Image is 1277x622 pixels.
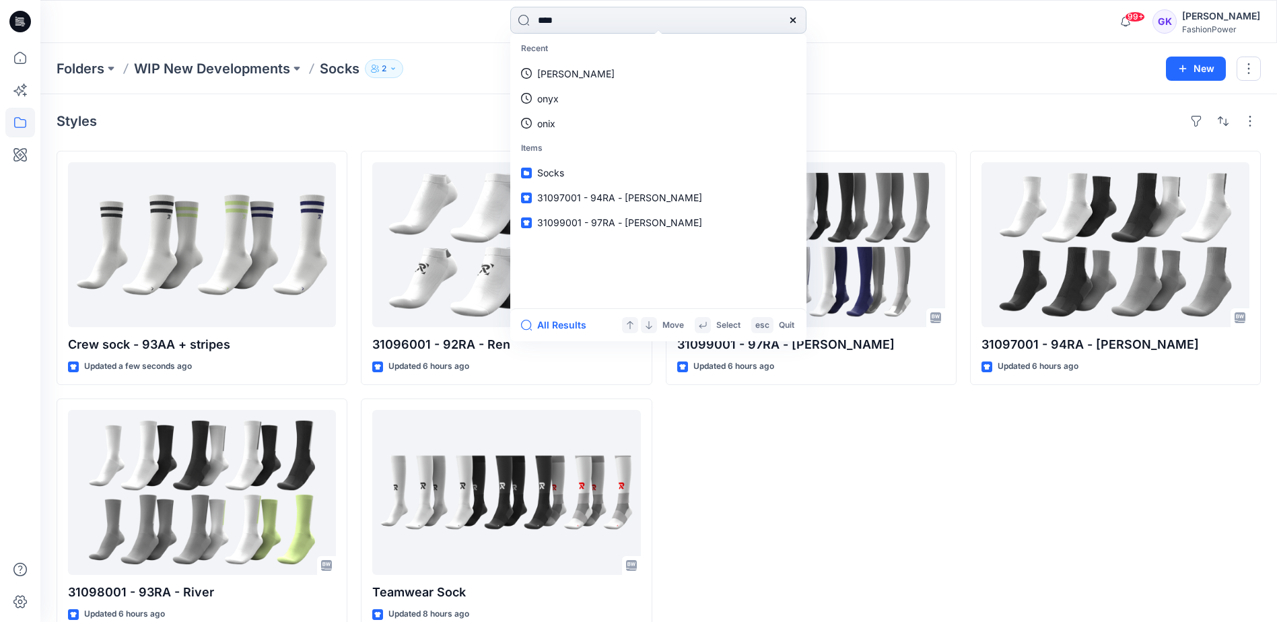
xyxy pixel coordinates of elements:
[981,335,1249,354] p: 31097001 - 94RA - [PERSON_NAME]
[68,162,336,327] a: Crew sock - 93AA + stripes
[677,335,945,354] p: 31099001 - 97RA - [PERSON_NAME]
[513,210,804,235] a: 31099001 - 97RA - [PERSON_NAME]
[998,359,1078,374] p: Updated 6 hours ago
[388,607,469,621] p: Updated 8 hours ago
[1182,8,1260,24] div: [PERSON_NAME]
[537,116,555,131] p: onix
[513,61,804,86] a: [PERSON_NAME]
[134,59,290,78] a: WIP New Developments
[693,359,774,374] p: Updated 6 hours ago
[68,410,336,575] a: 31098001 - 93RA - River
[1152,9,1177,34] div: GK
[537,167,564,178] span: Socks
[388,359,469,374] p: Updated 6 hours ago
[372,335,640,354] p: 31096001 - 92RA - Ren
[1125,11,1145,22] span: 99+
[1166,57,1226,81] button: New
[513,36,804,61] p: Recent
[521,317,595,333] button: All Results
[513,160,804,185] a: Socks
[320,59,359,78] p: Socks
[68,583,336,602] p: 31098001 - 93RA - River
[84,607,165,621] p: Updated 6 hours ago
[537,92,559,106] p: onyx
[537,67,615,81] p: vern
[57,59,104,78] a: Folders
[755,318,769,333] p: esc
[372,583,640,602] p: Teamwear Sock
[365,59,403,78] button: 2
[513,185,804,210] a: 31097001 - 94RA - [PERSON_NAME]
[1182,24,1260,34] div: FashionPower
[372,410,640,575] a: Teamwear Sock
[513,86,804,111] a: onyx
[981,162,1249,327] a: 31097001 - 94RA - Ray
[716,318,740,333] p: Select
[662,318,684,333] p: Move
[537,192,702,203] span: 31097001 - 94RA - [PERSON_NAME]
[57,113,97,129] h4: Styles
[382,61,386,76] p: 2
[84,359,192,374] p: Updated a few seconds ago
[68,335,336,354] p: Crew sock - 93AA + stripes
[677,162,945,327] a: 31099001 - 97RA - Rhett
[513,136,804,161] p: Items
[537,217,702,228] span: 31099001 - 97RA - [PERSON_NAME]
[779,318,794,333] p: Quit
[372,162,640,327] a: 31096001 - 92RA - Ren
[513,111,804,136] a: onix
